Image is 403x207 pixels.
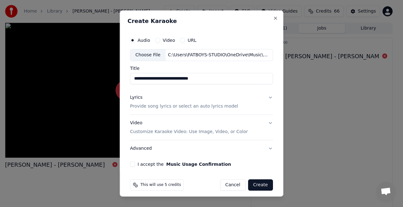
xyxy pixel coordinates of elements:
[130,94,142,101] div: Lyrics
[130,120,248,135] div: Video
[130,66,273,70] label: Title
[220,179,246,191] button: Cancel
[166,52,273,58] div: C:\Users\FATBOYS-STUDIO\OneDrive\Music\Grabaciones\Export\[PERSON_NAME] - [PERSON_NAME].mp3
[140,182,181,187] span: This will use 5 credits
[166,162,231,166] button: I accept the
[130,89,273,115] button: LyricsProvide song lyrics or select an auto lyrics model
[130,49,166,61] div: Choose File
[130,115,273,140] button: VideoCustomize Karaoke Video: Use Image, Video, or Color
[130,103,238,109] p: Provide song lyrics or select an auto lyrics model
[138,38,150,42] label: Audio
[128,18,275,24] h2: Create Karaoke
[130,129,248,135] p: Customize Karaoke Video: Use Image, Video, or Color
[130,140,273,157] button: Advanced
[248,179,273,191] button: Create
[138,162,231,166] label: I accept the
[163,38,175,42] label: Video
[188,38,196,42] label: URL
